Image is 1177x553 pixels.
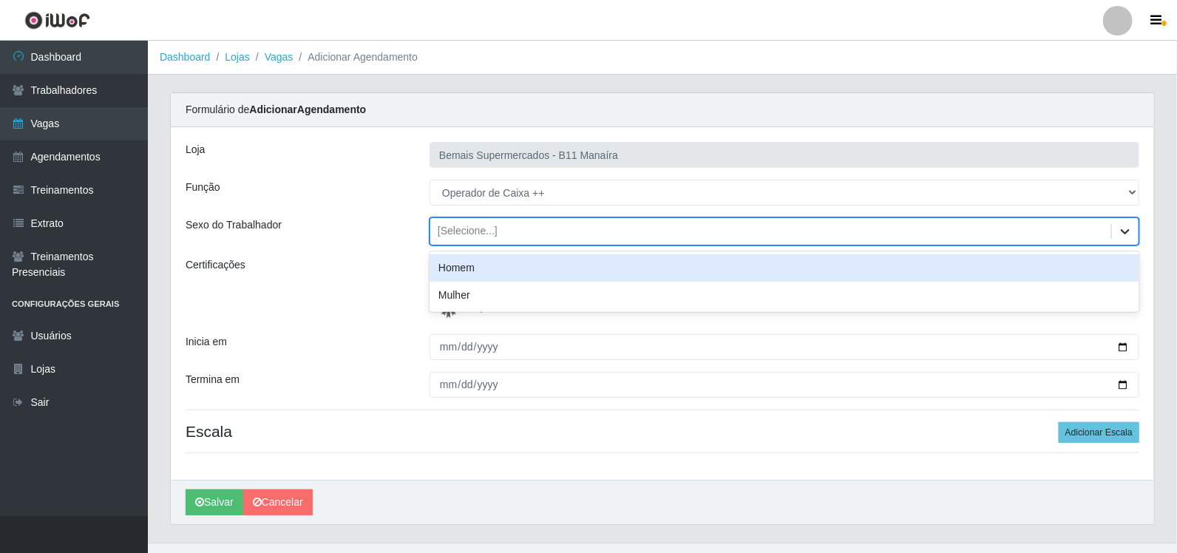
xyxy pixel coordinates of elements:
[186,257,245,273] label: Certificações
[186,489,243,515] button: Salvar
[186,372,240,387] label: Termina em
[148,41,1177,75] nav: breadcrumb
[293,50,418,65] li: Adicionar Agendamento
[24,11,90,30] img: CoreUI Logo
[472,301,601,313] span: Operador de caixa - BeMais
[186,217,282,233] label: Sexo do Trabalhador
[438,224,498,240] div: [Selecione...]
[186,142,205,157] label: Loja
[430,372,1139,398] input: 00/00/0000
[171,93,1154,127] div: Formulário de
[160,51,211,63] a: Dashboard
[186,422,1139,441] h4: Escala
[430,282,1139,309] div: Mulher
[225,51,249,63] a: Lojas
[186,334,227,350] label: Inicia em
[1059,422,1139,443] button: Adicionar Escala
[243,489,313,515] a: Cancelar
[249,104,366,115] strong: Adicionar Agendamento
[430,334,1139,360] input: 00/00/0000
[265,51,294,63] a: Vagas
[186,180,220,195] label: Função
[430,254,1139,282] div: Homem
